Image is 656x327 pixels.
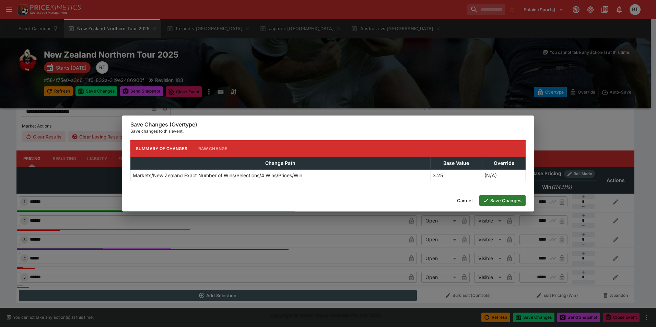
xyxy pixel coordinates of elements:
[430,157,482,170] th: Base Value
[133,172,302,179] p: Markets/New Zealand Exact Number of Wins/Selections/4 Wins/Prices/Win
[130,121,526,128] h6: Save Changes (Overtype)
[193,140,233,157] button: Raw Change
[453,195,477,206] button: Cancel
[430,170,482,181] td: 3.25
[479,195,526,206] button: Save Changes
[482,157,526,170] th: Override
[130,128,526,135] p: Save changes to this event.
[131,157,431,170] th: Change Path
[482,170,526,181] td: (N/A)
[130,140,193,157] button: Summary of Changes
